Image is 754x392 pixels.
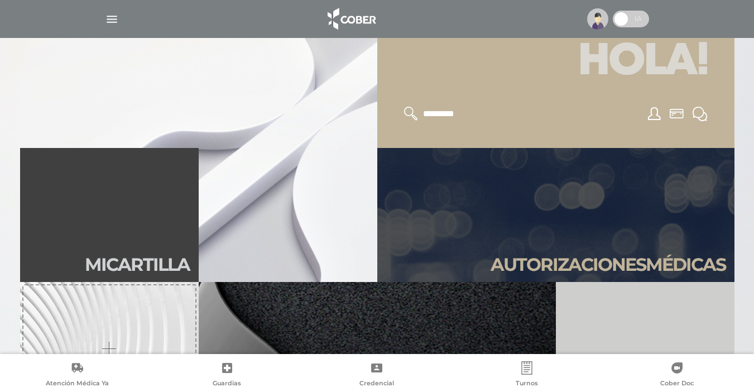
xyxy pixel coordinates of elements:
[46,379,109,389] span: Atención Médica Ya
[660,379,694,389] span: Cober Doc
[213,379,241,389] span: Guardias
[452,361,602,390] a: Turnos
[602,361,752,390] a: Cober Doc
[105,12,119,26] img: Cober_menu-lines-white.svg
[302,361,452,390] a: Credencial
[359,379,394,389] span: Credencial
[391,31,721,93] h1: Hola!
[587,8,608,30] img: profile-placeholder.svg
[377,148,734,282] a: Autorizacionesmédicas
[20,148,199,282] a: Micartilla
[491,254,726,275] h2: Autori zaciones médicas
[152,361,302,390] a: Guardias
[321,6,380,32] img: logo_cober_home-white.png
[2,361,152,390] a: Atención Médica Ya
[516,379,538,389] span: Turnos
[85,254,190,275] h2: Mi car tilla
